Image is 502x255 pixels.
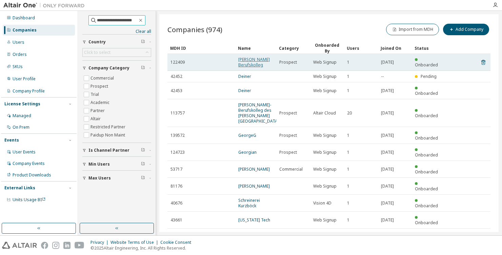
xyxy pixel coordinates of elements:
span: Clear filter [141,162,145,167]
span: 1 [347,74,349,79]
span: 113757 [170,110,185,116]
img: linkedin.svg [63,242,71,249]
div: Orders [13,52,27,57]
div: Users [13,40,24,45]
span: Prospect [279,133,297,138]
div: Companies [13,27,37,33]
span: [DATE] [381,184,394,189]
span: 1 [347,150,349,155]
label: Prospect [91,82,109,90]
span: 1 [347,133,349,138]
div: Website Terms of Use [111,240,160,245]
button: Company Category [82,61,151,76]
a: Clear all [82,29,151,34]
a: GeorgeG [238,132,256,138]
label: Trial [91,90,100,99]
span: 1 [347,167,349,172]
span: 1 [347,88,349,93]
label: Partner [91,107,106,115]
span: Commercial [279,167,303,172]
span: Prospect [279,60,297,65]
span: 43661 [170,217,182,223]
button: Country [82,35,151,49]
div: Onboarded By [313,42,341,54]
div: On Prem [13,125,29,130]
div: Click to select [84,50,111,55]
div: Dashboard [13,15,35,21]
a: [PERSON_NAME] [238,166,270,172]
span: Altair Cloud [313,110,336,116]
div: User Profile [13,76,36,82]
span: 1 [347,60,349,65]
div: Joined On [381,43,409,54]
label: Altair [91,115,102,123]
span: 40676 [170,200,182,206]
span: Country [88,39,106,45]
button: Add Company [443,24,489,35]
span: Onboarded [415,169,438,175]
span: Pending [421,73,437,79]
span: 53717 [170,167,182,172]
span: [DATE] [381,200,394,206]
img: instagram.svg [52,242,59,249]
div: Users [347,43,375,54]
div: Name [238,43,274,54]
span: Company Category [88,65,129,71]
img: altair_logo.svg [2,242,37,249]
a: [US_STATE] Tech [238,217,270,223]
span: 20 [347,110,352,116]
span: Onboarded [415,90,438,96]
label: Academic [91,99,111,107]
span: Onboarded [415,113,438,119]
span: Web Signup [313,184,337,189]
div: User Events [13,149,36,155]
div: External Links [4,185,35,191]
div: Managed [13,113,31,119]
button: Import from MDH [386,24,439,35]
span: Clear filter [141,175,145,181]
span: Web Signup [313,60,337,65]
span: [DATE] [381,110,394,116]
span: Onboarded [415,186,438,192]
span: Units Usage BI [13,197,46,203]
a: [PERSON_NAME]-Berufskolleg des [PERSON_NAME][GEOGRAPHIC_DATA] [238,102,279,124]
a: Schreinerei Kurzböck [238,197,260,209]
span: Prospect [279,150,297,155]
span: Min Users [88,162,110,167]
div: Product Downloads [13,172,51,178]
span: Web Signup [313,150,337,155]
span: 124723 [170,150,185,155]
img: Altair One [3,2,88,9]
span: 1 [347,184,349,189]
span: [DATE] [381,88,394,93]
span: Max Users [88,175,111,181]
div: Cookie Consent [160,240,195,245]
div: MDH ID [170,43,233,54]
span: Clear filter [141,148,145,153]
label: Restricted Partner [91,123,127,131]
span: 139572 [170,133,185,138]
button: Is Channel Partner [82,143,151,158]
span: 122409 [170,60,185,65]
span: Clear filter [141,65,145,71]
span: 1 [347,200,349,206]
a: Deiner [238,73,251,79]
span: [DATE] [381,60,394,65]
span: Clear filter [141,39,145,45]
span: [DATE] [381,167,394,172]
span: Onboarded [415,152,438,158]
button: Min Users [82,157,151,172]
img: facebook.svg [41,242,48,249]
a: [PERSON_NAME] [238,183,270,189]
span: Is Channel Partner [88,148,129,153]
span: [DATE] [381,133,394,138]
span: Companies (974) [167,25,222,34]
span: Web Signup [313,217,337,223]
div: Company Events [13,161,45,166]
span: Onboarded [415,220,438,226]
div: Privacy [91,240,111,245]
label: Commercial [91,74,115,82]
div: Events [4,137,19,143]
a: Georgian [238,149,257,155]
span: 1 [347,217,349,223]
